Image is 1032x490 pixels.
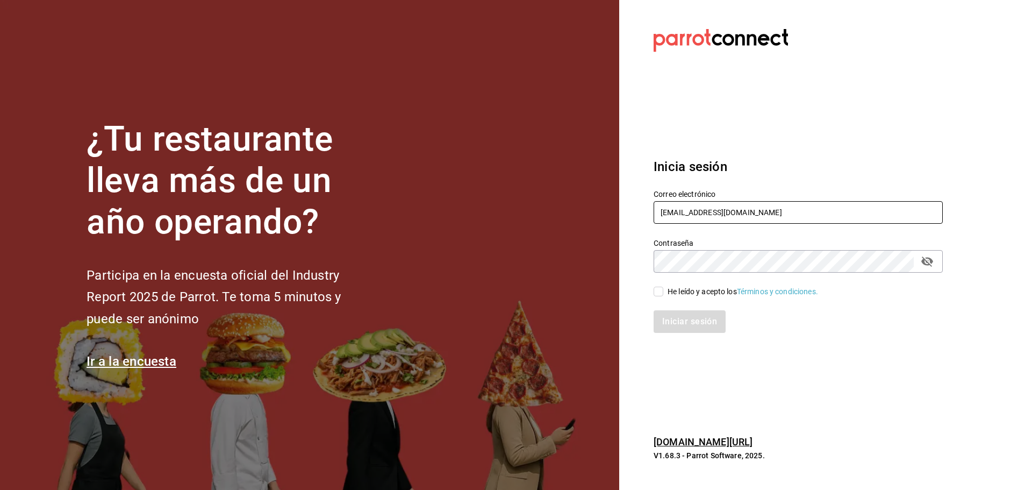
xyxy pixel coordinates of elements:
[654,201,943,224] input: Ingresa tu correo electrónico
[654,157,943,176] h3: Inicia sesión
[87,265,377,330] h2: Participa en la encuesta oficial del Industry Report 2025 de Parrot. Te toma 5 minutos y puede se...
[87,119,377,243] h1: ¿Tu restaurante lleva más de un año operando?
[668,286,818,297] div: He leído y acepto los
[918,252,936,271] button: passwordField
[654,190,943,198] label: Correo electrónico
[654,436,752,448] a: [DOMAIN_NAME][URL]
[737,287,818,296] a: Términos y condiciones.
[654,450,943,461] p: V1.68.3 - Parrot Software, 2025.
[87,354,176,369] a: Ir a la encuesta
[654,239,943,247] label: Contraseña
